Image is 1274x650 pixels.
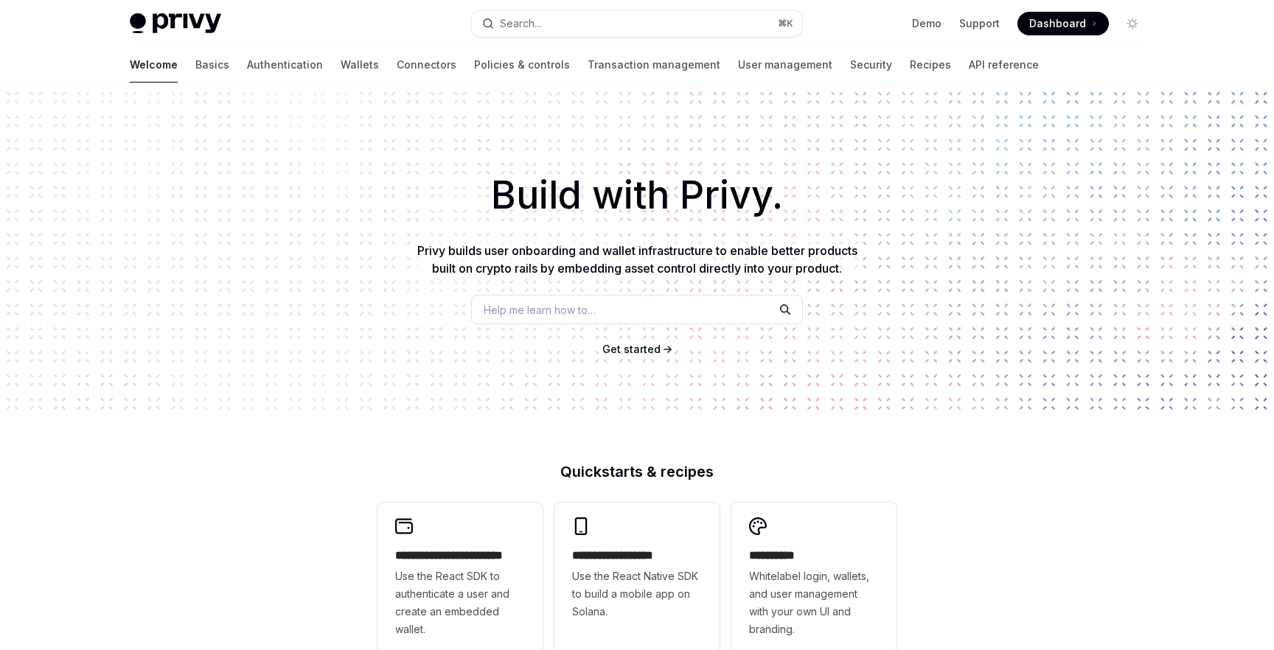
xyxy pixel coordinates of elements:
a: Transaction management [588,47,720,83]
a: Welcome [130,47,178,83]
span: ⌘ K [778,18,793,29]
a: Security [850,47,892,83]
span: Use the React SDK to authenticate a user and create an embedded wallet. [395,567,525,638]
span: Help me learn how to… [484,302,596,318]
span: Dashboard [1029,16,1086,31]
span: Get started [602,343,661,355]
span: Use the React Native SDK to build a mobile app on Solana. [572,567,702,621]
a: Connectors [397,47,456,83]
a: Recipes [910,47,951,83]
a: Authentication [247,47,323,83]
a: API reference [969,47,1039,83]
a: Demo [912,16,941,31]
button: Toggle dark mode [1121,12,1144,35]
span: Whitelabel login, wallets, and user management with your own UI and branding. [749,567,879,638]
img: light logo [130,13,221,34]
span: Privy builds user onboarding and wallet infrastructure to enable better products built on crypto ... [417,243,857,276]
a: Dashboard [1017,12,1109,35]
a: User management [738,47,832,83]
button: Open search [472,10,802,37]
a: Support [959,16,1000,31]
a: Policies & controls [474,47,570,83]
div: Search... [500,15,541,32]
a: Wallets [341,47,379,83]
a: Get started [602,342,661,357]
h2: Quickstarts & recipes [377,464,897,479]
a: Basics [195,47,229,83]
h1: Build with Privy. [24,167,1250,224]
